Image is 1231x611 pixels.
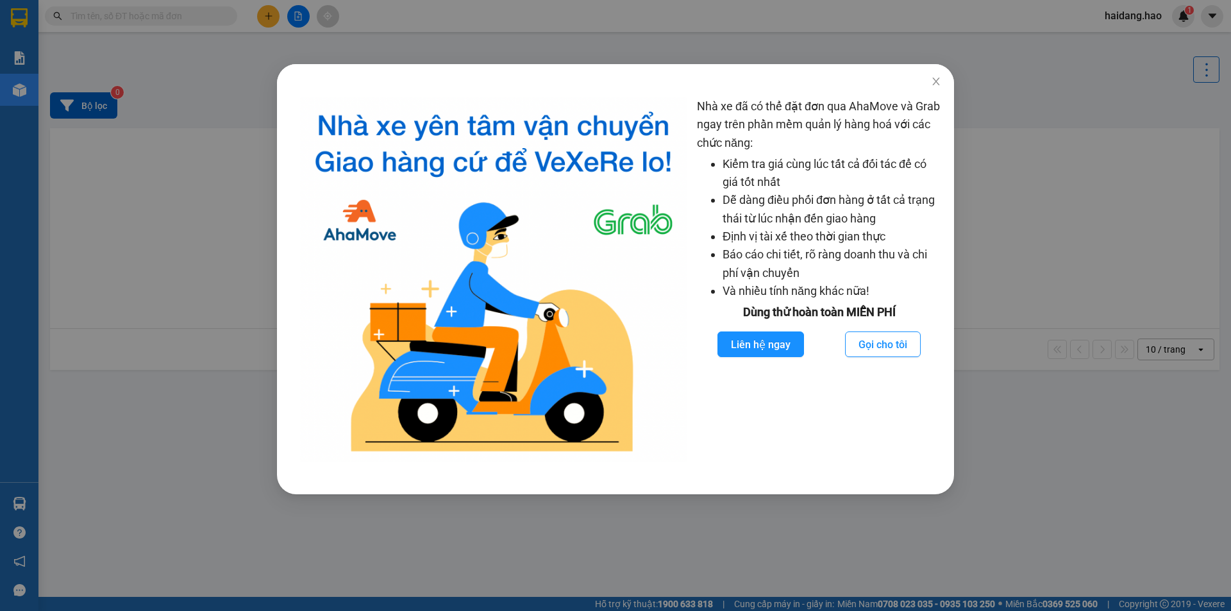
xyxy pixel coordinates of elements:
li: Báo cáo chi tiết, rõ ràng doanh thu và chi phí vận chuyển [723,246,941,282]
li: Kiểm tra giá cùng lúc tất cả đối tác để có giá tốt nhất [723,155,941,192]
button: Close [918,64,954,100]
li: Định vị tài xế theo thời gian thực [723,228,941,246]
button: Liên hệ ngay [717,331,804,357]
div: Nhà xe đã có thể đặt đơn qua AhaMove và Grab ngay trên phần mềm quản lý hàng hoá với các chức năng: [697,97,941,462]
span: Liên hệ ngay [731,337,791,353]
div: Dùng thử hoàn toàn MIỄN PHÍ [697,303,941,321]
span: Gọi cho tôi [858,337,907,353]
li: Và nhiều tính năng khác nữa! [723,282,941,300]
img: logo [300,97,687,462]
li: Dễ dàng điều phối đơn hàng ở tất cả trạng thái từ lúc nhận đến giao hàng [723,191,941,228]
button: Gọi cho tôi [845,331,921,357]
span: close [931,76,941,87]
